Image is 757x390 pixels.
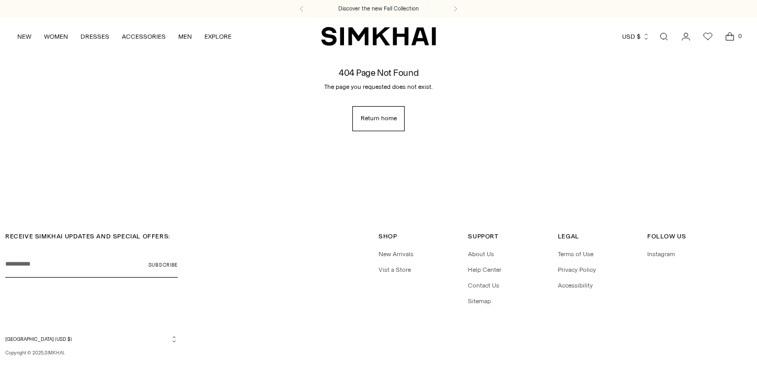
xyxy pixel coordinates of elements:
[697,26,718,47] a: Wishlist
[468,297,491,305] a: Sitemap
[558,282,593,289] a: Accessibility
[44,350,64,355] a: SIMKHAI
[339,67,418,77] h1: 404 Page Not Found
[178,25,192,48] a: MEN
[5,349,178,357] p: Copyright © 2025, .
[378,250,414,258] a: New Arrivals
[647,250,675,258] a: Instagram
[735,31,744,41] span: 0
[653,26,674,47] a: Open search modal
[321,26,436,47] a: SIMKHAI
[17,25,31,48] a: NEW
[5,233,170,240] span: RECEIVE SIMKHAI UPDATES AND SPECIAL OFFERS:
[378,266,411,273] a: Vist a Store
[204,25,232,48] a: EXPLORE
[338,5,419,13] a: Discover the new Fall Collection
[81,25,109,48] a: DRESSES
[324,82,433,91] p: The page you requested does not exist.
[352,106,405,131] a: Return home
[378,233,397,240] span: Shop
[558,266,596,273] a: Privacy Policy
[558,250,593,258] a: Terms of Use
[622,25,650,48] button: USD $
[647,233,686,240] span: Follow Us
[558,233,579,240] span: Legal
[719,26,740,47] a: Open cart modal
[122,25,166,48] a: ACCESSORIES
[148,251,178,278] button: Subscribe
[468,266,501,273] a: Help Center
[5,335,178,343] button: [GEOGRAPHIC_DATA] (USD $)
[361,114,397,123] span: Return home
[468,250,494,258] a: About Us
[468,282,499,289] a: Contact Us
[44,25,68,48] a: WOMEN
[468,233,498,240] span: Support
[675,26,696,47] a: Go to the account page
